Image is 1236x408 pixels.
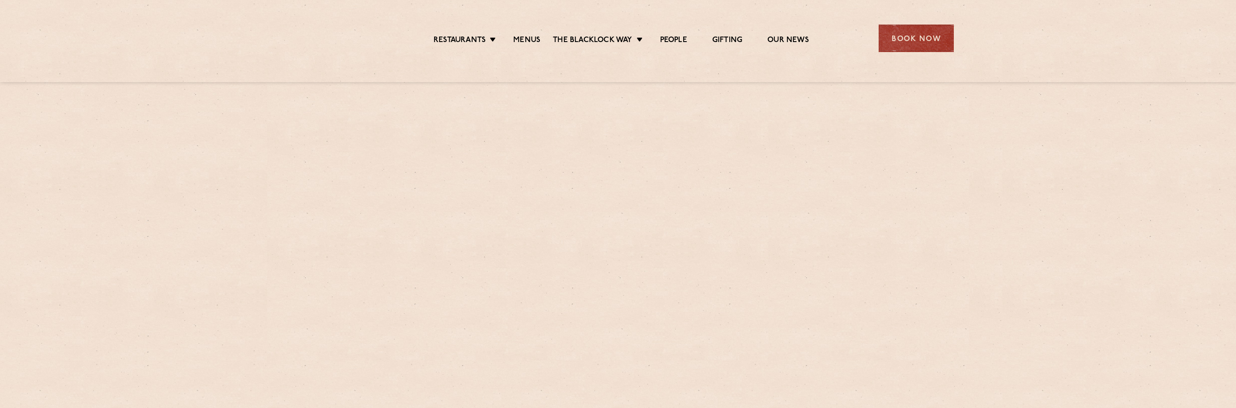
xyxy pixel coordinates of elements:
a: Gifting [712,36,742,47]
a: Restaurants [434,36,486,47]
a: Our News [767,36,809,47]
img: svg%3E [282,10,369,67]
a: The Blacklock Way [553,36,632,47]
div: Book Now [879,25,954,52]
a: Menus [513,36,540,47]
a: People [660,36,687,47]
